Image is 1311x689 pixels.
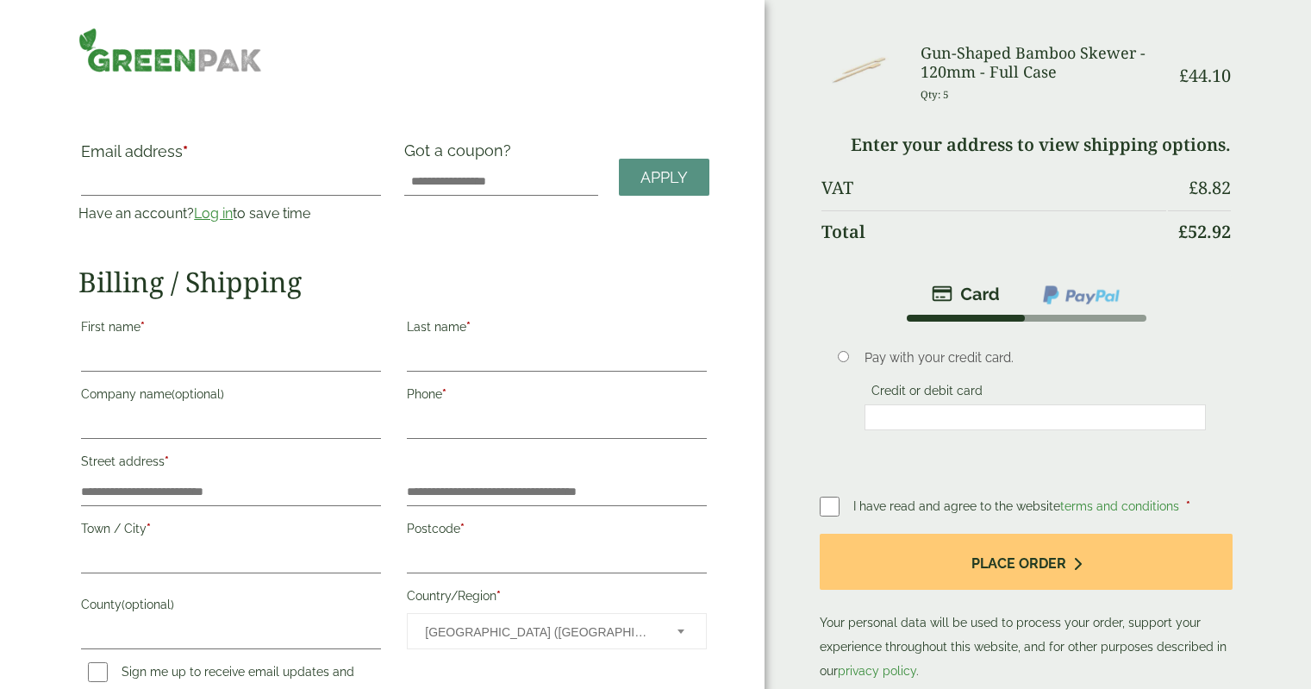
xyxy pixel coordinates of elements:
[442,387,446,401] abbr: required
[1178,220,1188,243] span: £
[404,141,518,168] label: Got a coupon?
[425,614,654,650] span: United Kingdom (UK)
[932,284,1000,304] img: stripe.png
[183,142,188,160] abbr: required
[821,124,1231,166] td: Enter your address to view shipping options.
[407,382,707,411] label: Phone
[870,410,1201,425] iframe: Secure card payment input frame
[122,598,174,611] span: (optional)
[1041,284,1121,306] img: ppcp-gateway.png
[1179,64,1189,87] span: £
[81,315,381,344] label: First name
[619,159,709,196] a: Apply
[407,517,707,546] label: Postcode
[81,592,381,622] label: County
[407,584,707,613] label: Country/Region
[165,454,169,468] abbr: required
[407,315,707,344] label: Last name
[820,534,1233,683] p: Your personal data will be used to process your order, support your experience throughout this we...
[921,44,1166,81] h3: Gun-Shaped Bamboo Skewer - 120mm - Full Case
[81,517,381,546] label: Town / City
[88,662,108,682] input: Sign me up to receive email updates and news(optional)
[81,449,381,479] label: Street address
[81,144,381,168] label: Email address
[853,499,1183,513] span: I have read and agree to the website
[1186,499,1190,513] abbr: required
[78,266,709,298] h2: Billing / Shipping
[407,613,707,649] span: Country/Region
[140,320,145,334] abbr: required
[820,534,1233,590] button: Place order
[1189,176,1231,199] bdi: 8.82
[865,348,1206,367] p: Pay with your credit card.
[1060,499,1179,513] a: terms and conditions
[821,167,1166,209] th: VAT
[821,210,1166,253] th: Total
[194,205,233,222] a: Log in
[1178,220,1231,243] bdi: 52.92
[1189,176,1198,199] span: £
[865,384,989,403] label: Credit or debit card
[147,522,151,536] abbr: required
[172,387,224,401] span: (optional)
[460,522,465,536] abbr: required
[838,664,916,678] a: privacy policy
[1179,64,1231,87] bdi: 44.10
[921,88,949,101] small: Qty: 5
[78,28,261,72] img: GreenPak Supplies
[640,168,688,187] span: Apply
[496,589,501,603] abbr: required
[78,204,384,224] p: Have an account? to save time
[81,382,381,411] label: Company name
[466,320,471,334] abbr: required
